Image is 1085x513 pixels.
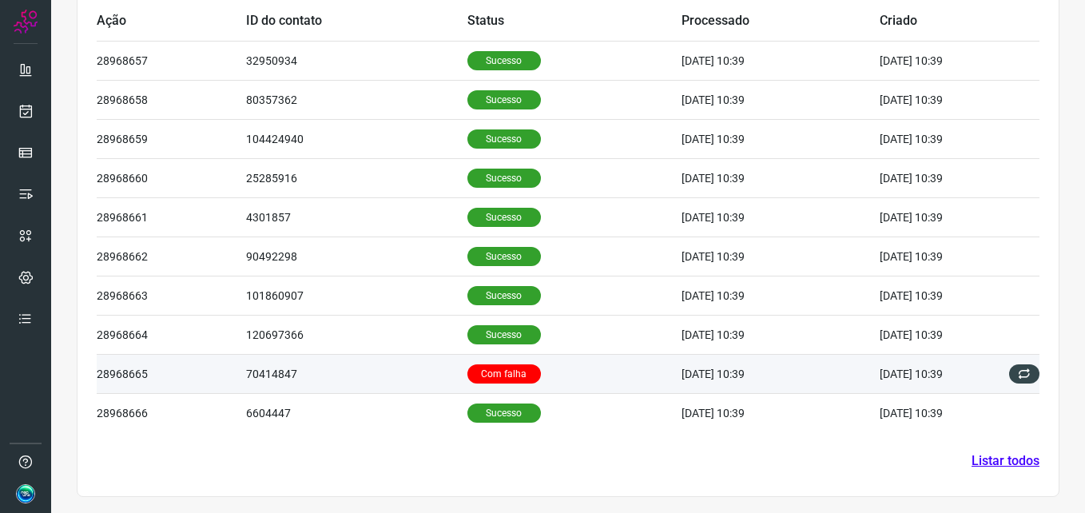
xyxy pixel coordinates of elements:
[97,354,246,393] td: 28968665
[97,315,246,354] td: 28968664
[682,80,880,119] td: [DATE] 10:39
[14,10,38,34] img: Logo
[246,354,467,393] td: 70414847
[467,2,682,41] td: Status
[467,325,541,344] p: Sucesso
[246,393,467,432] td: 6604447
[880,2,992,41] td: Criado
[246,276,467,315] td: 101860907
[97,119,246,158] td: 28968659
[880,393,992,432] td: [DATE] 10:39
[467,169,541,188] p: Sucesso
[246,119,467,158] td: 104424940
[246,80,467,119] td: 80357362
[246,237,467,276] td: 90492298
[97,276,246,315] td: 28968663
[467,404,541,423] p: Sucesso
[97,2,246,41] td: Ação
[880,315,992,354] td: [DATE] 10:39
[880,41,992,80] td: [DATE] 10:39
[467,247,541,266] p: Sucesso
[682,315,880,354] td: [DATE] 10:39
[880,237,992,276] td: [DATE] 10:39
[682,276,880,315] td: [DATE] 10:39
[246,158,467,197] td: 25285916
[467,129,541,149] p: Sucesso
[467,90,541,109] p: Sucesso
[682,197,880,237] td: [DATE] 10:39
[97,80,246,119] td: 28968658
[97,41,246,80] td: 28968657
[467,286,541,305] p: Sucesso
[682,354,880,393] td: [DATE] 10:39
[880,158,992,197] td: [DATE] 10:39
[467,208,541,227] p: Sucesso
[880,197,992,237] td: [DATE] 10:39
[682,119,880,158] td: [DATE] 10:39
[246,2,467,41] td: ID do contato
[246,41,467,80] td: 32950934
[880,119,992,158] td: [DATE] 10:39
[972,451,1039,471] a: Listar todos
[682,158,880,197] td: [DATE] 10:39
[97,158,246,197] td: 28968660
[682,393,880,432] td: [DATE] 10:39
[682,237,880,276] td: [DATE] 10:39
[467,364,541,384] p: Com falha
[467,51,541,70] p: Sucesso
[97,237,246,276] td: 28968662
[246,197,467,237] td: 4301857
[97,393,246,432] td: 28968666
[682,41,880,80] td: [DATE] 10:39
[246,315,467,354] td: 120697366
[880,80,992,119] td: [DATE] 10:39
[682,2,880,41] td: Processado
[880,276,992,315] td: [DATE] 10:39
[16,484,35,503] img: d1faacb7788636816442e007acca7356.jpg
[97,197,246,237] td: 28968661
[880,354,992,393] td: [DATE] 10:39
